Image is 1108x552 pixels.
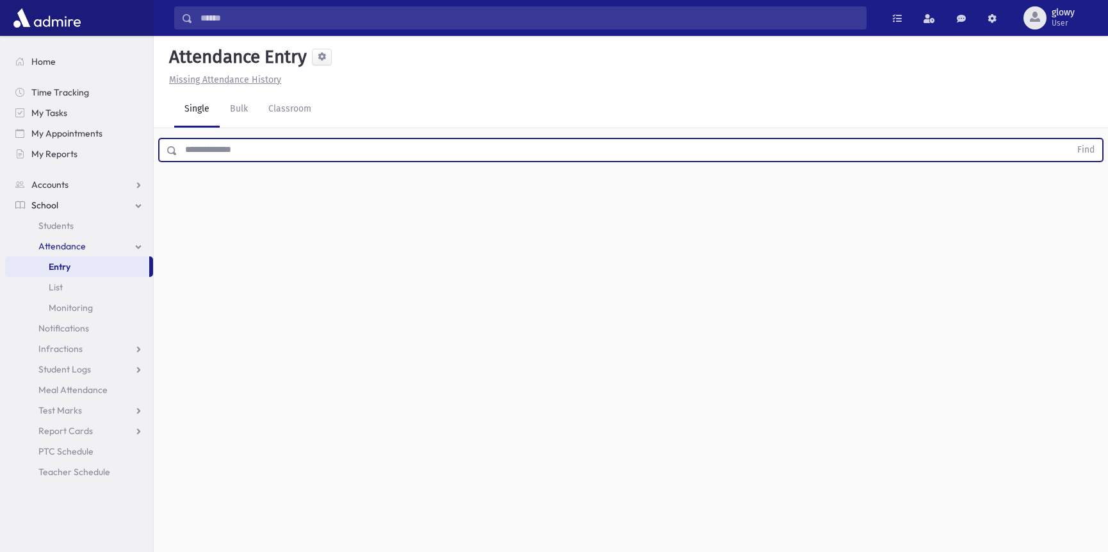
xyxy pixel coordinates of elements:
a: Notifications [5,318,153,339]
span: School [31,199,58,211]
a: My Appointments [5,123,153,144]
span: Accounts [31,179,69,190]
span: Students [38,220,74,231]
a: Test Marks [5,400,153,421]
a: List [5,277,153,297]
u: Missing Attendance History [169,74,281,85]
a: School [5,195,153,215]
a: My Tasks [5,103,153,123]
h5: Attendance Entry [164,46,307,68]
span: My Reports [31,148,77,160]
span: Teacher Schedule [38,466,110,478]
span: glowy [1052,8,1075,18]
input: Search [193,6,866,29]
span: Student Logs [38,364,91,375]
a: Students [5,215,153,236]
a: Attendance [5,236,153,256]
a: Missing Attendance History [164,74,281,85]
a: Student Logs [5,359,153,380]
span: User [1052,18,1075,28]
span: Test Marks [38,405,82,416]
a: Entry [5,256,149,277]
span: Infractions [38,343,83,355]
span: Home [31,56,56,67]
button: Find [1070,139,1102,161]
a: Infractions [5,339,153,359]
span: My Appointments [31,128,102,139]
a: Monitoring [5,297,153,318]
span: Report Cards [38,425,93,437]
a: Home [5,51,153,72]
span: PTC Schedule [38,446,94,457]
a: Bulk [220,92,258,128]
a: Meal Attendance [5,380,153,400]
img: AdmirePro [10,5,84,31]
span: Monitoring [49,302,93,314]
span: List [49,281,63,293]
a: Classroom [258,92,322,128]
span: Entry [49,261,70,272]
span: Meal Attendance [38,384,108,396]
span: Attendance [38,240,86,252]
a: Accounts [5,174,153,195]
a: My Reports [5,144,153,164]
a: Report Cards [5,421,153,441]
a: Single [174,92,220,128]
span: Notifications [38,322,89,334]
a: Teacher Schedule [5,462,153,482]
span: Time Tracking [31,87,89,98]
a: Time Tracking [5,82,153,103]
a: PTC Schedule [5,441,153,462]
span: My Tasks [31,107,67,119]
